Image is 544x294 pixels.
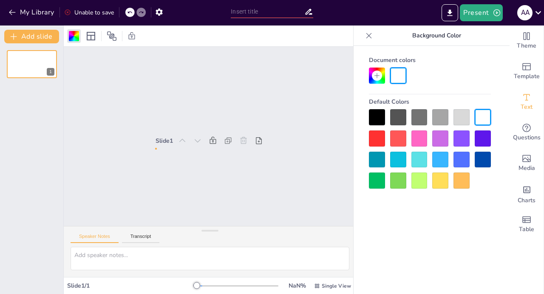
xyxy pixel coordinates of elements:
[122,234,160,243] button: Transcript
[84,29,98,43] div: Layout
[510,56,544,87] div: Add ready made slides
[376,25,498,46] p: Background Color
[517,5,533,20] div: a a
[510,178,544,209] div: Add charts and graphs
[518,164,535,173] span: Media
[107,31,117,41] span: Position
[4,30,59,43] button: Add slide
[322,283,351,289] span: Single View
[521,102,533,112] span: Text
[369,53,491,68] div: Document colors
[517,4,533,21] button: a a
[517,41,536,51] span: Theme
[47,68,54,76] div: 1
[460,4,502,21] button: Present
[71,234,119,243] button: Speaker Notes
[6,6,58,19] button: My Library
[156,137,173,145] div: Slide 1
[510,87,544,117] div: Add text boxes
[369,94,491,109] div: Default Colors
[67,282,197,290] div: Slide 1 / 1
[514,72,540,81] span: Template
[518,196,535,205] span: Charts
[64,8,114,17] div: Unable to save
[513,133,541,142] span: Questions
[510,209,544,240] div: Add a table
[510,117,544,148] div: Get real-time input from your audience
[510,148,544,178] div: Add images, graphics, shapes or video
[287,282,307,290] div: NaN %
[7,50,57,78] div: 1
[231,6,304,18] input: Insert title
[519,225,534,234] span: Table
[442,4,458,21] button: Export to PowerPoint
[510,25,544,56] div: Change the overall theme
